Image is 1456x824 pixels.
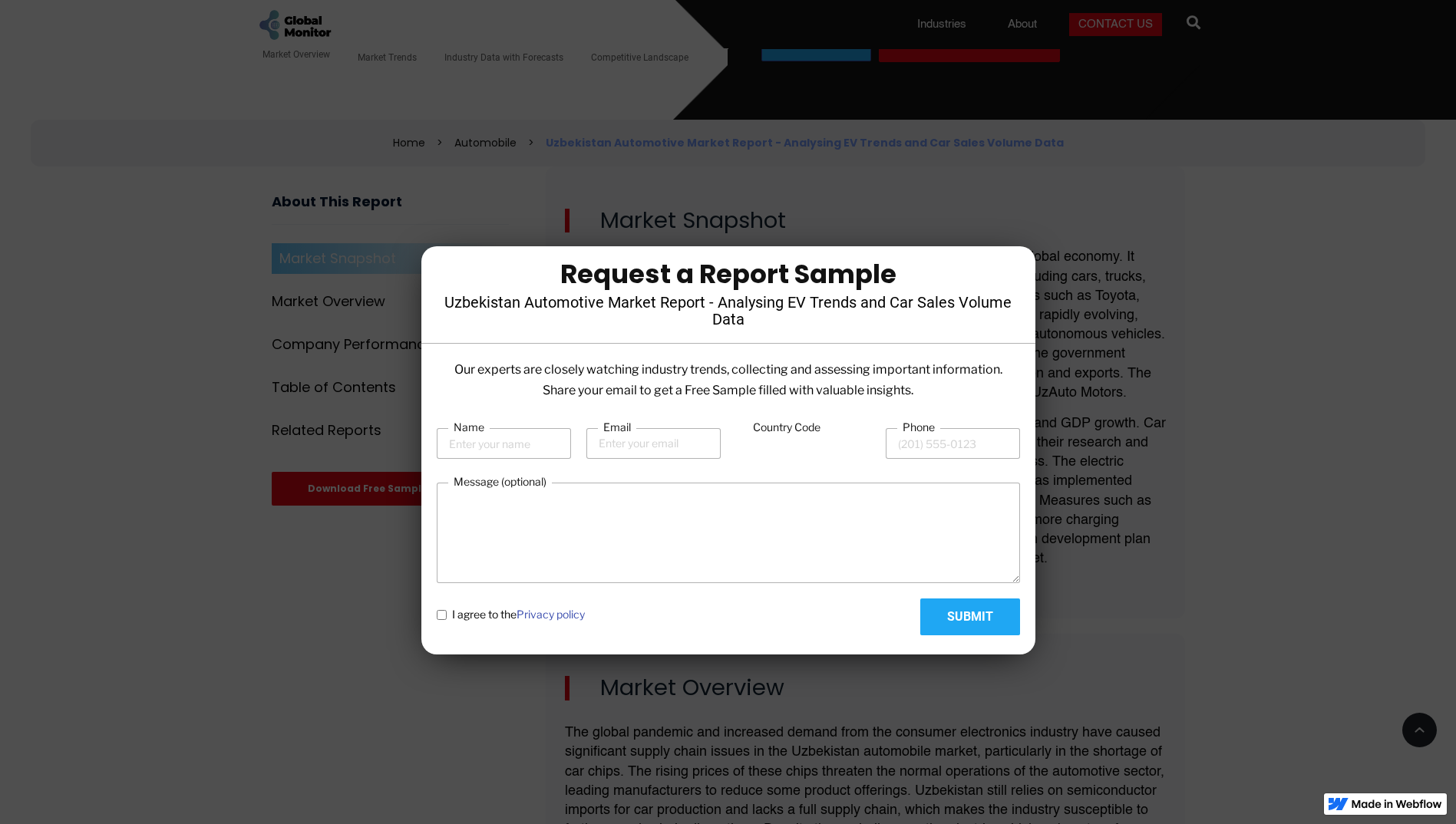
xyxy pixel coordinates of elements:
[437,420,1020,635] form: Email Form-Report Page
[586,428,721,459] input: Enter your email
[444,294,1012,328] h4: Uzbekistan Automotive Market Report - Analysing EV Trends and Car Sales Volume Data
[437,359,1020,400] p: Our experts are closely watching industry trends, collecting and assessing important information....
[448,474,552,489] label: Message (optional)
[748,420,826,435] label: Country Code
[598,420,636,435] label: Email
[437,428,571,459] input: Enter your name
[444,262,1012,286] div: Request a Report Sample
[517,608,585,621] a: Privacy policy
[448,420,490,435] label: Name
[1352,799,1442,809] img: Made in Webflow
[437,610,447,620] input: I agree to thePrivacy policy
[886,428,1020,459] input: (201) 555-0123
[452,607,585,622] span: I agree to the
[897,420,940,435] label: Phone
[920,598,1020,635] input: Submit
